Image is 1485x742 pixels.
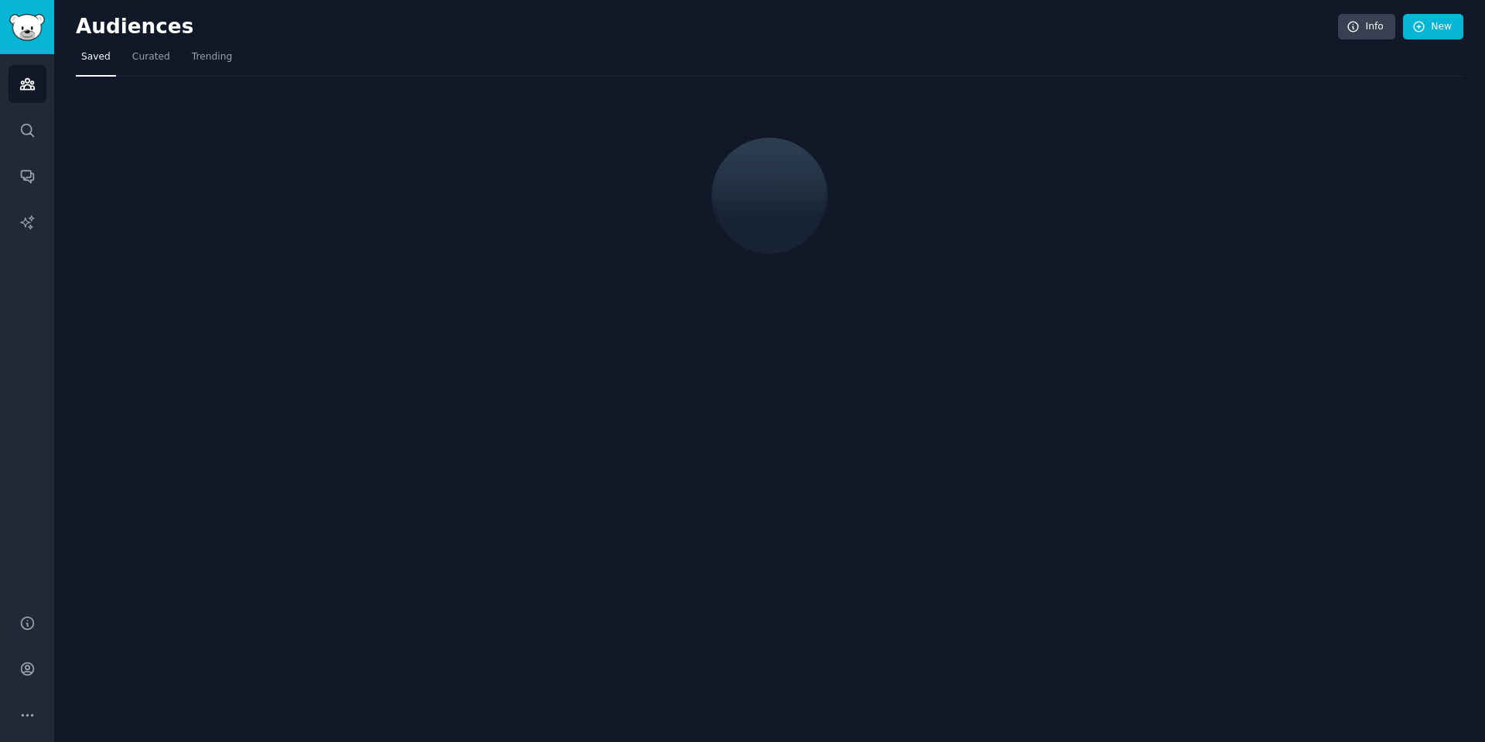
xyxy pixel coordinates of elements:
[76,15,1338,39] h2: Audiences
[76,45,116,77] a: Saved
[186,45,237,77] a: Trending
[132,50,170,64] span: Curated
[1403,14,1463,40] a: New
[81,50,111,64] span: Saved
[127,45,176,77] a: Curated
[9,14,45,41] img: GummySearch logo
[192,50,232,64] span: Trending
[1338,14,1395,40] a: Info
